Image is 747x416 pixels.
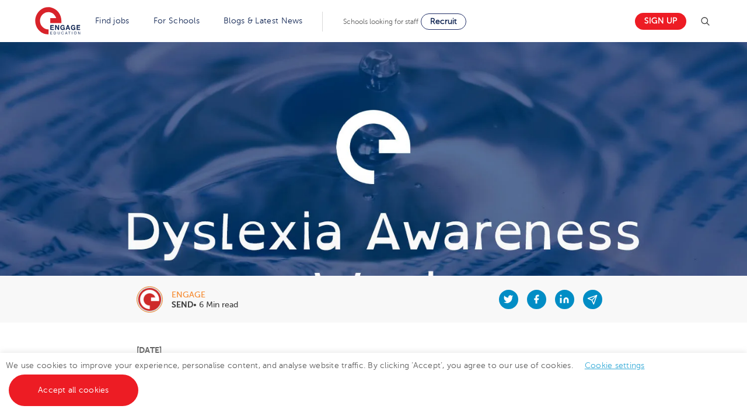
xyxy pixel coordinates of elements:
[172,301,238,309] p: • 6 Min read
[153,16,200,25] a: For Schools
[421,13,466,30] a: Recruit
[224,16,303,25] a: Blogs & Latest News
[430,17,457,26] span: Recruit
[9,375,138,406] a: Accept all cookies
[343,18,418,26] span: Schools looking for staff
[6,361,657,394] span: We use cookies to improve your experience, personalise content, and analyse website traffic. By c...
[137,346,611,354] p: [DATE]
[95,16,130,25] a: Find jobs
[172,300,193,309] b: SEND
[585,361,645,370] a: Cookie settings
[35,7,81,36] img: Engage Education
[635,13,686,30] a: Sign up
[172,291,238,299] div: engage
